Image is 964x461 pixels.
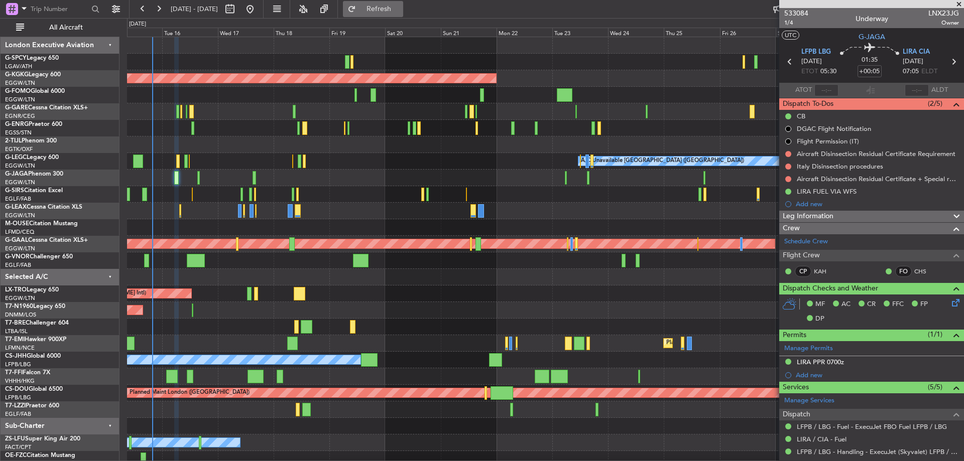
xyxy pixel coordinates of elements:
[5,394,31,401] a: LFPB/LBG
[5,195,31,203] a: EGLF/FAB
[5,79,35,87] a: EGGW/LTN
[5,188,24,194] span: G-SIRS
[5,72,61,78] a: G-KGKGLegacy 600
[895,266,912,277] div: FO
[5,204,82,210] a: G-LEAXCessna Citation XLS
[784,396,834,406] a: Manage Services
[921,67,937,77] span: ELDT
[5,452,75,458] a: OE-FZCCitation Mustang
[31,2,88,17] input: Trip Number
[5,337,25,343] span: T7-EMI
[5,361,31,368] a: LFPB/LBG
[666,336,762,351] div: Planned Maint [GEOGRAPHIC_DATA]
[129,20,146,29] div: [DATE]
[581,153,744,169] div: A/C Unavailable [GEOGRAPHIC_DATA] ([GEOGRAPHIC_DATA])
[11,20,109,36] button: All Aircraft
[5,63,32,70] a: LGAV/ATH
[801,57,822,67] span: [DATE]
[5,245,35,252] a: EGGW/LTN
[841,299,851,310] span: AC
[5,155,59,161] a: G-LEGCLegacy 600
[162,28,218,37] div: Tue 16
[5,303,33,310] span: T7-N1960
[5,145,33,153] a: EGTK/OXF
[106,28,162,37] div: Mon 15
[820,67,836,77] span: 05:30
[441,28,497,37] div: Sun 21
[797,358,844,366] div: LIRA PPR 0700z
[274,28,329,37] div: Thu 18
[815,314,824,324] span: DP
[608,28,664,37] div: Wed 24
[801,47,831,57] span: LFPB LBG
[914,267,937,276] a: CHS
[795,266,811,277] div: CP
[928,19,959,27] span: Owner
[5,344,35,352] a: LFMN/NCE
[5,254,73,260] a: G-VNORChallenger 650
[783,330,806,341] span: Permits
[814,267,836,276] a: KAH
[5,452,27,458] span: OE-FZC
[776,28,831,37] div: Sat 27
[5,88,31,94] span: G-FOMO
[5,377,35,385] a: VHHH/HKG
[784,19,808,27] span: 1/4
[5,436,25,442] span: ZS-LFU
[171,5,218,14] span: [DATE] - [DATE]
[5,129,32,136] a: EGSS/STN
[5,162,35,170] a: EGGW/LTN
[797,162,883,171] div: Italy Disinsection procedures
[5,287,27,293] span: LX-TRO
[5,55,59,61] a: G-SPCYLegacy 650
[497,28,552,37] div: Mon 22
[5,443,31,451] a: FACT/CPT
[795,85,812,95] span: ATOT
[5,72,29,78] span: G-KGKG
[218,28,274,37] div: Wed 17
[928,8,959,19] span: LNX23JG
[5,121,62,127] a: G-ENRGPraetor 600
[903,67,919,77] span: 07:05
[5,237,28,243] span: G-GAAL
[5,386,29,392] span: CS-DOU
[5,188,63,194] a: G-SIRSCitation Excel
[797,137,859,145] div: Flight Permission (IT)
[5,171,63,177] a: G-JAGAPhenom 300
[784,344,833,354] a: Manage Permits
[5,138,22,144] span: 2-TIJL
[5,212,35,219] a: EGGW/LTN
[5,204,27,210] span: G-LEAX
[801,67,818,77] span: ETOT
[796,371,959,379] div: Add new
[783,283,878,294] span: Dispatch Checks and Weather
[797,187,857,196] div: LIRA FUEL VIA WFS
[784,8,808,19] span: 533084
[903,57,923,67] span: [DATE]
[358,6,400,13] span: Refresh
[343,1,403,17] button: Refresh
[720,28,776,37] div: Fri 26
[5,353,27,359] span: CS-JHH
[5,138,57,144] a: 2-TIJLPhenom 300
[5,320,26,326] span: T7-BRE
[814,84,838,96] input: --:--
[797,447,959,456] a: LFPB / LBG - Handling - ExecuJet (Skyvalet) LFPB / LBG
[5,303,65,310] a: T7-N1960Legacy 650
[329,28,385,37] div: Fri 19
[664,28,719,37] div: Thu 25
[797,175,959,183] div: Aircraft Disinsection Residual Certificate + Special request
[5,105,88,111] a: G-GARECessna Citation XLS+
[5,436,80,442] a: ZS-LFUSuper King Air 200
[5,337,66,343] a: T7-EMIHawker 900XP
[5,55,27,61] span: G-SPCY
[5,237,88,243] a: G-GAALCessna Citation XLS+
[928,329,942,340] span: (1/1)
[5,155,27,161] span: G-LEGC
[5,221,29,227] span: M-OUSE
[892,299,904,310] span: FFC
[5,410,31,418] a: EGLF/FAB
[5,353,61,359] a: CS-JHHGlobal 6000
[5,228,34,236] a: LFMD/CEQ
[797,124,871,133] div: DGAC Flight Notification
